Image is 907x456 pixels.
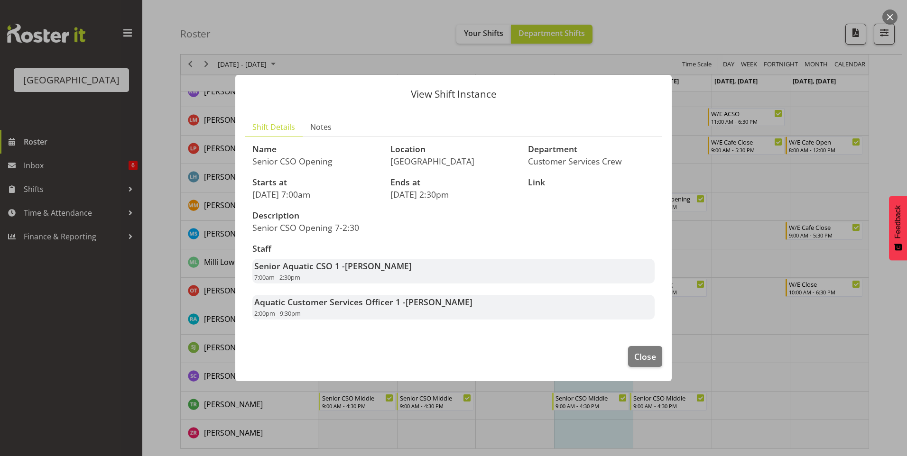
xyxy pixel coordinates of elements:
span: Close [634,350,656,363]
span: [PERSON_NAME] [406,296,472,308]
strong: Aquatic Customer Services Officer 1 - [254,296,472,308]
p: Senior CSO Opening 7-2:30 [252,222,448,233]
h3: Staff [252,244,655,254]
span: Notes [310,121,332,133]
strong: Senior Aquatic CSO 1 - [254,260,412,272]
button: Close [628,346,662,367]
span: Shift Details [252,121,295,133]
span: Feedback [894,205,902,238]
h3: Starts at [252,178,379,187]
h3: Name [252,145,379,154]
p: [DATE] 7:00am [252,189,379,200]
h3: Link [528,178,655,187]
span: 7:00am - 2:30pm [254,273,300,282]
span: [PERSON_NAME] [345,260,412,272]
button: Feedback - Show survey [889,196,907,260]
p: Customer Services Crew [528,156,655,166]
span: 2:00pm - 9:30pm [254,309,301,318]
p: [GEOGRAPHIC_DATA] [390,156,517,166]
h3: Description [252,211,448,220]
h3: Location [390,145,517,154]
p: View Shift Instance [245,89,662,99]
p: Senior CSO Opening [252,156,379,166]
p: [DATE] 2:30pm [390,189,517,200]
h3: Department [528,145,655,154]
h3: Ends at [390,178,517,187]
